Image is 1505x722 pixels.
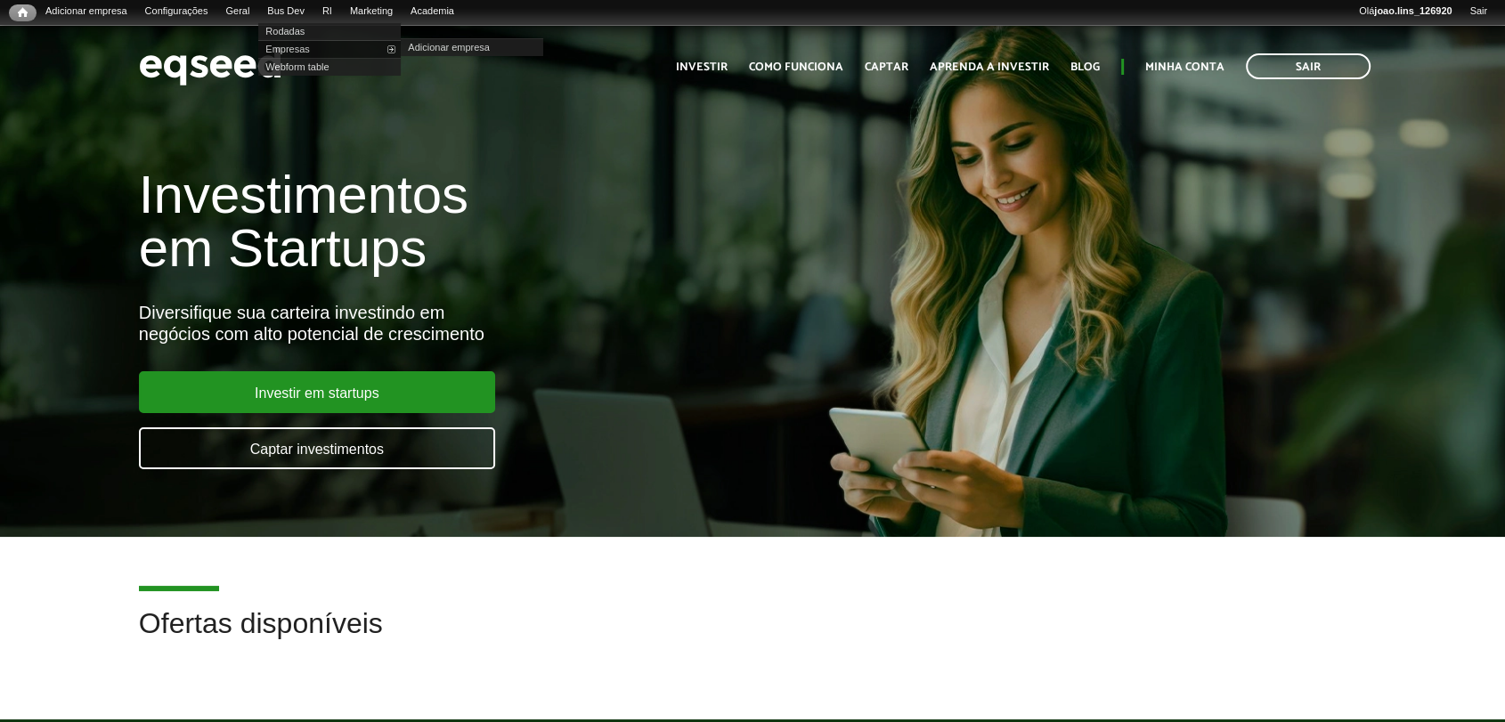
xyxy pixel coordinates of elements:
a: Configurações [136,4,217,19]
a: Aprenda a investir [930,61,1049,73]
a: Blog [1070,61,1100,73]
a: Sair [1460,4,1496,19]
strong: joao.lins_126920 [1374,5,1452,16]
a: Olájoao.lins_126920 [1350,4,1460,19]
a: Marketing [341,4,402,19]
h2: Ofertas disponíveis [139,608,1366,666]
div: Diversifique sua carteira investindo em negócios com alto potencial de crescimento [139,302,865,345]
h1: Investimentos em Startups [139,168,865,275]
a: Captar investimentos [139,427,495,469]
a: Início [9,4,37,21]
a: Geral [216,4,258,19]
img: EqSeed [139,43,281,90]
a: Minha conta [1145,61,1224,73]
a: Adicionar empresa [37,4,136,19]
a: Bus Dev [258,4,313,19]
span: Início [18,6,28,19]
a: Captar [865,61,908,73]
a: Academia [402,4,463,19]
a: Investir [676,61,728,73]
a: Sair [1246,53,1371,79]
a: Rodadas [258,22,401,40]
a: RI [313,4,341,19]
a: Como funciona [749,61,843,73]
a: Investir em startups [139,371,495,413]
